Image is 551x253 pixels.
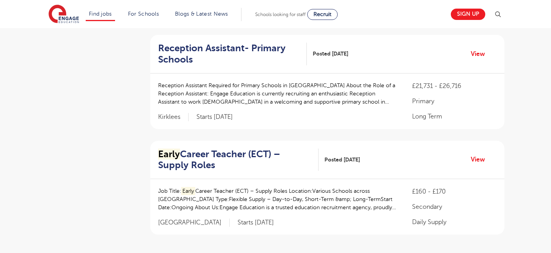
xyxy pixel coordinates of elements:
a: Recruit [307,9,338,20]
span: Posted [DATE] [324,156,360,164]
img: Engage Education [49,5,79,24]
p: Job Title: Career Teacher (ECT) – Supply Roles Location:Various Schools across [GEOGRAPHIC_DATA] ... [158,187,396,212]
a: Sign up [451,9,485,20]
p: Starts [DATE] [196,113,233,121]
p: Long Term [412,112,497,121]
span: Schools looking for staff [255,12,306,17]
p: Primary [412,97,497,106]
mark: Early [181,187,195,195]
a: View [471,154,491,165]
a: Reception Assistant- Primary Schools [158,43,307,65]
p: £160 - £170 [412,187,497,196]
span: [GEOGRAPHIC_DATA] [158,219,230,227]
h2: Reception Assistant- Primary Schools [158,43,301,65]
p: Daily Supply [412,217,497,227]
span: Recruit [313,11,331,17]
a: View [471,49,491,59]
span: Kirklees [158,113,189,121]
a: For Schools [128,11,159,17]
mark: Early [158,149,180,160]
a: Find jobs [89,11,112,17]
span: Posted [DATE] [313,50,348,58]
p: Secondary [412,202,497,212]
a: Blogs & Latest News [175,11,228,17]
p: Starts [DATE] [238,219,274,227]
a: EarlyCareer Teacher (ECT) – Supply Roles [158,149,319,171]
p: £21,731 - £26,716 [412,81,497,91]
p: Reception Assistant Required for Primary Schools in [GEOGRAPHIC_DATA] About the Role of a Recepti... [158,81,396,106]
h2: Career Teacher (ECT) – Supply Roles [158,149,312,171]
